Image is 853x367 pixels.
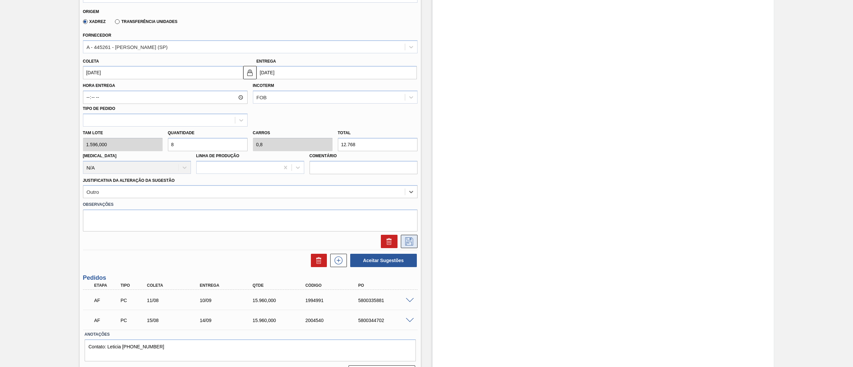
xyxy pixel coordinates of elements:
div: Pedido de Compra [119,298,148,303]
div: FOB [257,95,267,100]
label: Hora Entrega [83,81,248,91]
div: Pedido de Compra [119,318,148,323]
label: [MEDICAL_DATA] [83,154,117,158]
div: A - 445261 - [PERSON_NAME] (SP) [87,44,168,50]
div: Entrega [198,283,258,288]
div: 2004540 [304,318,364,323]
div: Excluir Sugestão [378,235,398,248]
p: AF [94,298,120,303]
label: Justificativa da Alteração da Sugestão [83,178,175,183]
div: Qtde [251,283,311,288]
p: AF [94,318,120,323]
label: Origem [83,9,99,14]
div: Excluir Sugestões [308,254,327,267]
label: Entrega [257,59,276,64]
label: Tam lote [83,128,163,138]
div: Tipo [119,283,148,288]
label: Fornecedor [83,33,111,38]
div: Coleta [145,283,206,288]
div: Nova sugestão [327,254,347,267]
label: Xadrez [83,19,106,24]
label: Transferência Unidades [115,19,177,24]
div: Outro [87,189,99,195]
div: Etapa [93,283,121,288]
div: 10/09/2025 [198,298,258,303]
div: 15.960,000 [251,318,311,323]
div: 11/08/2025 [145,298,206,303]
div: Aguardando Faturamento [93,293,121,308]
label: Comentário [310,151,418,161]
label: Linha de Produção [196,154,240,158]
div: 14/09/2025 [198,318,258,323]
textarea: Contato: Leticia [PHONE_NUMBER] [85,339,416,361]
div: 15.960,000 [251,298,311,303]
label: Carros [253,131,270,135]
label: Total [338,131,351,135]
button: Aceitar Sugestões [350,254,417,267]
div: Aceitar Sugestões [347,253,418,268]
label: Incoterm [253,83,274,88]
label: Coleta [83,59,99,64]
div: 1994991 [304,298,364,303]
div: Salvar Sugestão [398,235,418,248]
div: 5800344702 [357,318,417,323]
button: locked [243,66,257,79]
div: Código [304,283,364,288]
div: 5800335881 [357,298,417,303]
div: PO [357,283,417,288]
img: locked [246,69,254,77]
div: Aguardando Faturamento [93,313,121,328]
input: dd/mm/yyyy [83,66,243,79]
label: Observações [83,200,418,209]
label: Quantidade [168,131,195,135]
label: Tipo de pedido [83,106,115,111]
label: Anotações [85,330,416,339]
input: dd/mm/yyyy [257,66,417,79]
div: 15/08/2025 [145,318,206,323]
h3: Pedidos [83,274,418,281]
